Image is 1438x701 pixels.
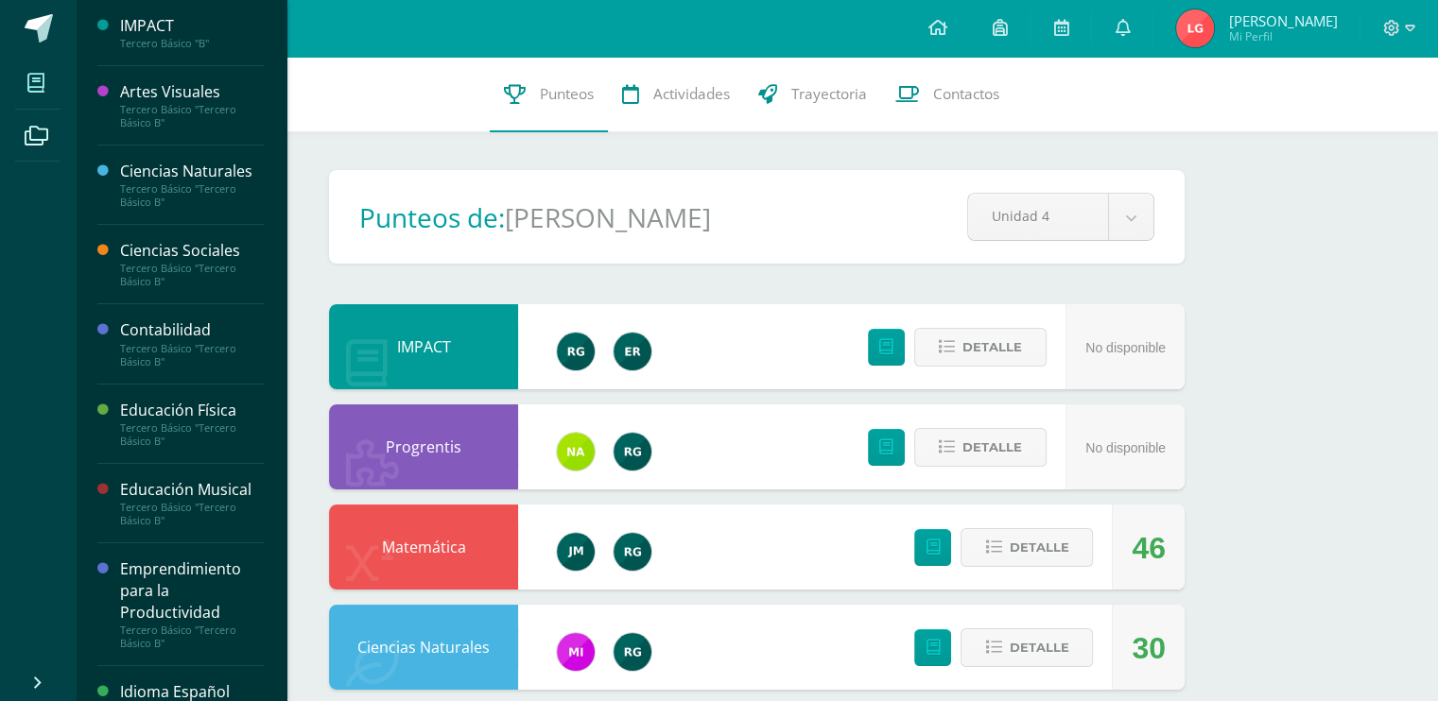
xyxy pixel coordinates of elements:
[120,103,264,129] div: Tercero Básico "Tercero Básico B"
[962,430,1022,465] span: Detalle
[120,182,264,209] div: Tercero Básico "Tercero Básico B"
[120,421,264,448] div: Tercero Básico "Tercero Básico B"
[961,528,1093,567] button: Detalle
[614,633,651,671] img: 24ef3269677dd7dd963c57b86ff4a022.png
[120,161,264,182] div: Ciencias Naturales
[914,328,1047,367] button: Detalle
[1009,630,1068,665] span: Detalle
[914,428,1047,467] button: Detalle
[359,199,505,235] h1: Punteos de:
[120,501,264,527] div: Tercero Básico "Tercero Básico B"
[557,633,595,671] img: e71b507b6b1ebf6fbe7886fc31de659d.png
[490,57,608,132] a: Punteos
[614,433,651,470] img: 24ef3269677dd7dd963c57b86ff4a022.png
[608,57,744,132] a: Actividades
[1132,505,1166,590] div: 46
[881,57,1014,132] a: Contactos
[1085,340,1166,355] span: No disponible
[791,84,867,104] span: Trayectoria
[120,240,264,262] div: Ciencias Sociales
[120,81,264,103] div: Artes Visuales
[120,37,264,50] div: Tercero Básico "B"
[329,404,518,489] div: Progrentis
[968,194,1153,240] a: Unidad 4
[120,319,264,341] div: Contabilidad
[120,558,264,650] a: Emprendimiento para la ProductividadTercero Básico "Tercero Básico B"
[120,400,264,421] div: Educación Física
[961,628,1093,667] button: Detalle
[653,84,730,104] span: Actividades
[1228,11,1337,30] span: [PERSON_NAME]
[120,15,264,37] div: IMPACT
[1228,28,1337,44] span: Mi Perfil
[329,304,518,389] div: IMPACT
[120,81,264,129] a: Artes VisualesTercero Básico "Tercero Básico B"
[120,15,264,50] a: IMPACTTercero Básico "B"
[120,161,264,209] a: Ciencias NaturalesTercero Básico "Tercero Básico B"
[329,605,518,690] div: Ciencias Naturales
[120,558,264,624] div: Emprendimiento para la Productividad
[329,504,518,590] div: Matemática
[557,533,595,571] img: 6bd1f88eaa8f84a993684add4ac8f9ce.png
[557,333,595,370] img: 24ef3269677dd7dd963c57b86ff4a022.png
[614,333,651,370] img: 43406b00e4edbe00e0fe2658b7eb63de.png
[505,199,711,235] h1: [PERSON_NAME]
[120,479,264,501] div: Educación Musical
[962,330,1022,365] span: Detalle
[120,319,264,368] a: ContabilidadTercero Básico "Tercero Básico B"
[120,624,264,650] div: Tercero Básico "Tercero Básico B"
[614,533,651,571] img: 24ef3269677dd7dd963c57b86ff4a022.png
[557,433,595,470] img: 35a337993bdd6a3ef9ef2b9abc5596bd.png
[120,240,264,288] a: Ciencias SocialesTercero Básico "Tercero Básico B"
[744,57,881,132] a: Trayectoria
[992,194,1084,238] span: Unidad 4
[120,342,264,368] div: Tercero Básico "Tercero Básico B"
[120,400,264,448] a: Educación FísicaTercero Básico "Tercero Básico B"
[1085,440,1166,455] span: No disponible
[120,479,264,527] a: Educación MusicalTercero Básico "Tercero Básico B"
[1009,530,1068,565] span: Detalle
[540,84,594,104] span: Punteos
[1132,606,1166,691] div: 30
[120,262,264,288] div: Tercero Básico "Tercero Básico B"
[933,84,999,104] span: Contactos
[1176,9,1214,47] img: 68f22fc691a25975abbfbeab9e04d97e.png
